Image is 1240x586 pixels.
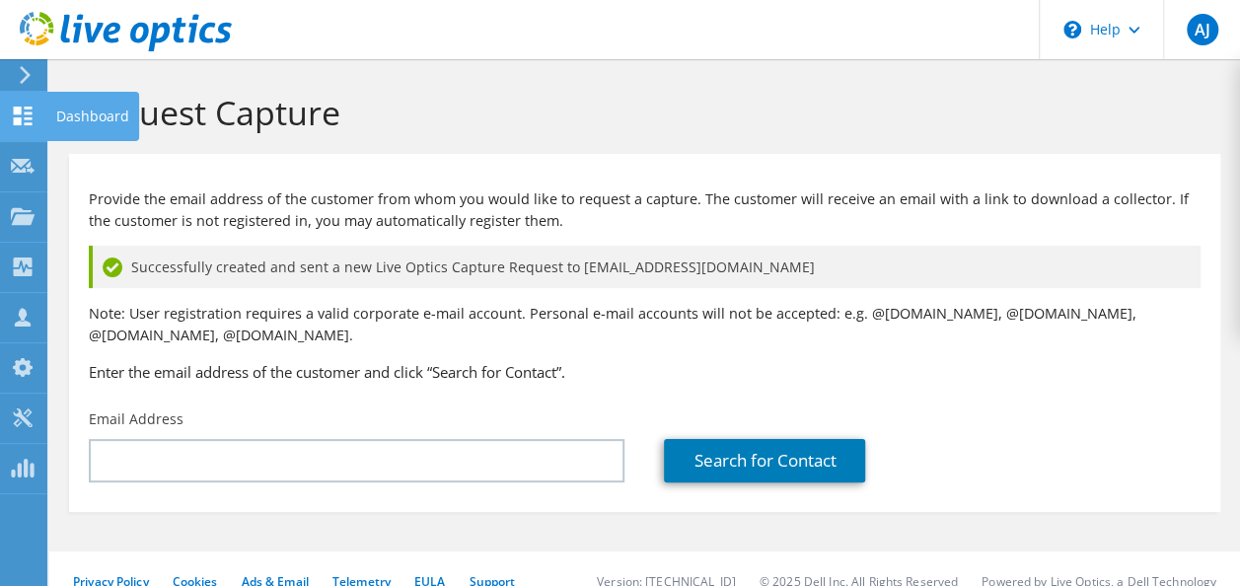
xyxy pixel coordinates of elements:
span: Successfully created and sent a new Live Optics Capture Request to [EMAIL_ADDRESS][DOMAIN_NAME] [131,256,815,278]
label: Email Address [89,409,183,429]
h3: Enter the email address of the customer and click “Search for Contact”. [89,361,1201,383]
h1: Request Capture [79,92,1201,133]
span: AJ [1187,14,1218,45]
svg: \n [1063,21,1081,38]
p: Provide the email address of the customer from whom you would like to request a capture. The cust... [89,188,1201,232]
a: Search for Contact [664,439,865,482]
div: Dashboard [46,92,139,141]
p: Note: User registration requires a valid corporate e-mail account. Personal e-mail accounts will ... [89,303,1201,346]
